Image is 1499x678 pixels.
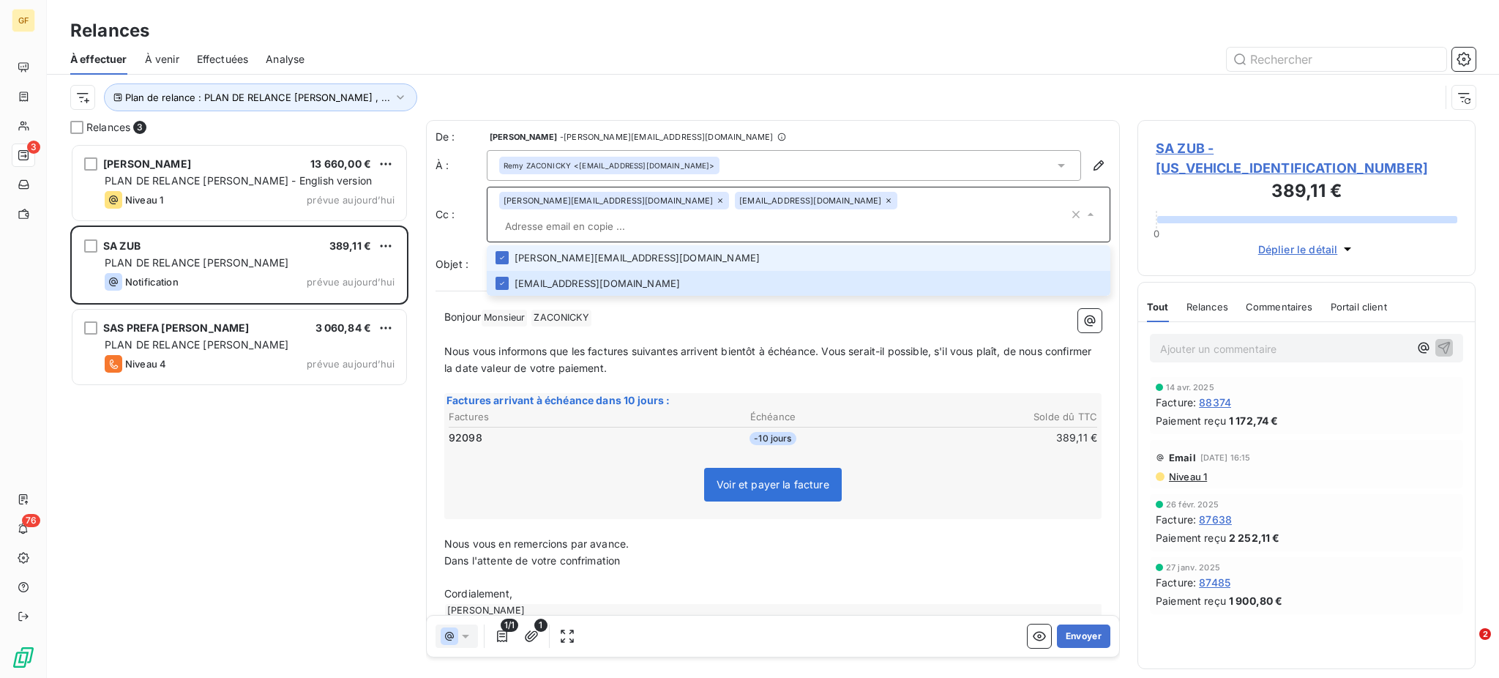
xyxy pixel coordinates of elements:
span: 13 660,00 € [310,157,371,170]
span: 88374 [1199,395,1231,410]
span: [PERSON_NAME][EMAIL_ADDRESS][DOMAIN_NAME] [504,196,713,205]
th: Échéance [665,409,881,425]
h3: Relances [70,18,149,44]
span: Commentaires [1246,301,1313,313]
span: 27 janv. 2025 [1166,563,1220,572]
button: Plan de relance : PLAN DE RELANCE [PERSON_NAME] , ... [104,83,417,111]
th: Factures [448,409,664,425]
span: 87638 [1199,512,1232,527]
iframe: Intercom live chat [1449,628,1484,663]
span: Paiement reçu [1156,593,1226,608]
span: - [PERSON_NAME][EMAIL_ADDRESS][DOMAIN_NAME] [560,133,773,141]
img: Logo LeanPay [12,646,35,669]
span: Bonjour [444,310,481,323]
span: ZACONICKY [531,310,591,327]
span: SA ZUB [103,239,141,252]
span: 92098 [449,431,482,445]
span: 3 [27,141,40,154]
button: Envoyer [1057,625,1110,648]
span: Portail client [1331,301,1387,313]
span: 3 060,84 € [315,321,372,334]
span: Paiement reçu [1156,413,1226,428]
span: À venir [145,52,179,67]
li: [EMAIL_ADDRESS][DOMAIN_NAME] [487,271,1110,297]
input: Adresse email en copie ... [499,215,1069,237]
span: 389,11 € [329,239,371,252]
div: GF [12,9,35,32]
span: 2 252,11 € [1229,530,1280,545]
th: Solde dû TTC [882,409,1098,425]
span: PLAN DE RELANCE [PERSON_NAME] [105,256,288,269]
span: Paiement reçu [1156,530,1226,545]
span: À effectuer [70,52,127,67]
span: Nous vous en remercions par avance. [444,537,629,550]
span: -10 jours [749,432,796,445]
button: Déplier le détail [1254,241,1360,258]
span: SAS PREFA [PERSON_NAME] [103,321,249,334]
span: Remy ZACONICKY [504,160,571,171]
span: [DATE] 16:15 [1200,453,1251,462]
span: prévue aujourd’hui [307,276,395,288]
span: Email [1169,452,1196,463]
span: SA ZUB - [US_VEHICLE_IDENTIFICATION_NUMBER] [1156,138,1457,178]
span: De : [436,130,487,144]
input: Rechercher [1227,48,1446,71]
span: Cordialement, [444,587,512,600]
span: Voir et payer la facture [704,468,842,502]
span: [PERSON_NAME] [103,157,191,170]
td: 389,11 € [882,430,1098,446]
span: 1 [534,619,547,632]
span: 87485 [1199,575,1230,590]
span: 76 [22,514,40,527]
span: [PERSON_NAME] [490,133,557,141]
span: prévue aujourd’hui [307,358,395,370]
span: Niveau 1 [125,194,163,206]
div: <[EMAIL_ADDRESS][DOMAIN_NAME]> [504,160,715,171]
span: 3 [133,121,146,134]
span: prévue aujourd’hui [307,194,395,206]
span: 1 900,80 € [1229,593,1283,608]
span: 0 [1154,228,1159,239]
h3: 389,11 € [1156,178,1457,207]
span: Notification [125,276,179,288]
span: 1 172,74 € [1229,413,1279,428]
span: Dans l'attente de votre confrimation [444,554,620,567]
span: Plan de relance : PLAN DE RELANCE [PERSON_NAME] , ... [125,92,390,103]
span: Analyse [266,52,304,67]
span: PLAN DE RELANCE [PERSON_NAME] - English version [105,174,372,187]
span: 1/1 [501,619,518,632]
span: Niveau 1 [1167,471,1207,483]
span: Relances [86,120,130,135]
span: Niveau 4 [125,358,166,370]
span: Facture : [1156,512,1196,527]
label: Cc : [436,207,487,222]
span: 26 févr. 2025 [1166,500,1219,509]
span: Facture : [1156,575,1196,590]
span: Factures arrivant à échéance dans 10 jours : [446,394,670,406]
span: PLAN DE RELANCE [PERSON_NAME] [105,338,288,351]
span: Objet : [436,258,468,270]
span: [EMAIL_ADDRESS][DOMAIN_NAME] [739,196,881,205]
span: 14 avr. 2025 [1166,383,1214,392]
span: Monsieur [482,310,527,327]
span: Déplier le détail [1258,242,1338,257]
span: Tout [1147,301,1169,313]
span: Nous vous informons que les factures suivantes arrivent bientôt à échéance. Vous serait-il possib... [444,345,1094,374]
label: À : [436,158,487,173]
span: Relances [1186,301,1228,313]
span: Effectuées [197,52,249,67]
span: Facture : [1156,395,1196,410]
span: 2 [1479,628,1491,640]
li: [PERSON_NAME][EMAIL_ADDRESS][DOMAIN_NAME] [487,245,1110,271]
